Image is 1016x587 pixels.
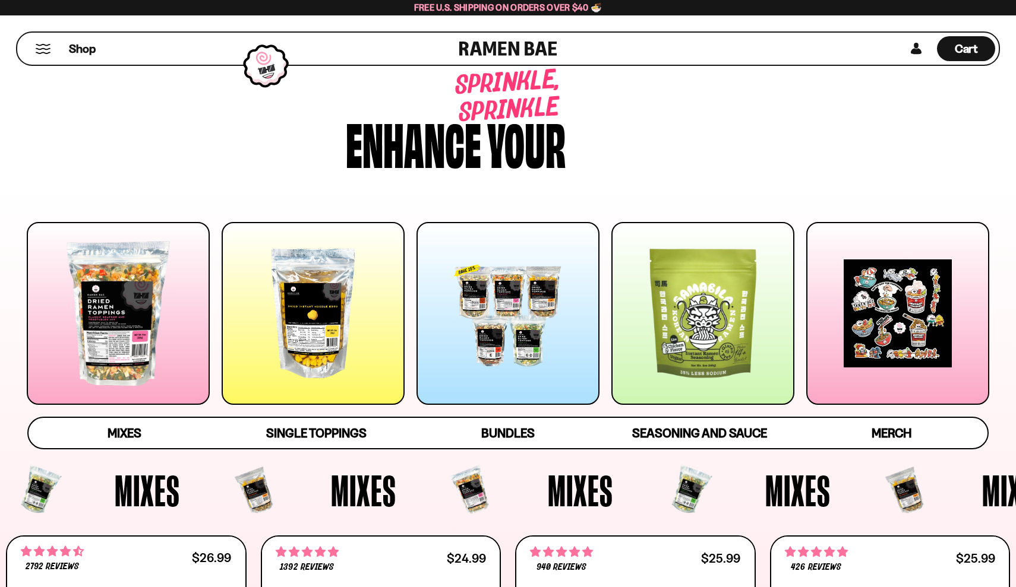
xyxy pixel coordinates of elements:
[791,563,841,572] span: 426 reviews
[604,418,796,448] a: Seasoning and Sauce
[26,562,79,572] span: 2792 reviews
[276,544,339,560] span: 4.76 stars
[785,544,848,560] span: 4.76 stars
[346,114,481,170] div: Enhance
[266,426,367,440] span: Single Toppings
[69,36,96,61] a: Shop
[530,544,593,560] span: 4.75 stars
[765,468,831,512] span: Mixes
[701,553,740,564] div: $25.99
[487,114,566,170] div: your
[192,552,231,563] div: $26.99
[632,426,767,440] span: Seasoning and Sauce
[35,44,51,54] button: Mobile Menu Trigger
[956,553,995,564] div: $25.99
[280,563,333,572] span: 1392 reviews
[115,468,180,512] span: Mixes
[447,553,486,564] div: $24.99
[331,468,396,512] span: Mixes
[414,2,602,13] span: Free U.S. Shipping on Orders over $40 🍜
[796,418,987,448] a: Merch
[21,544,84,559] span: 4.68 stars
[548,468,613,512] span: Mixes
[29,418,220,448] a: Mixes
[220,418,412,448] a: Single Toppings
[108,426,141,440] span: Mixes
[955,42,978,56] span: Cart
[69,41,96,57] span: Shop
[537,563,586,572] span: 940 reviews
[872,426,911,440] span: Merch
[412,418,604,448] a: Bundles
[937,33,995,65] a: Cart
[481,426,535,440] span: Bundles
